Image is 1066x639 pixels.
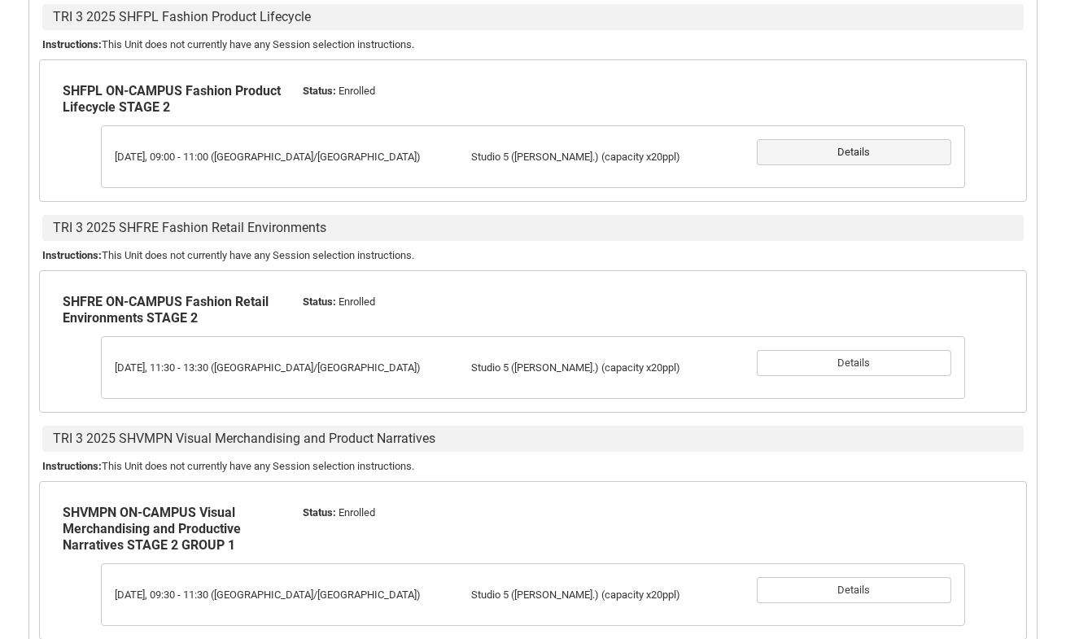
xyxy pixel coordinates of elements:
b: SHFRE ON-CAMPUS Fashion Retail Environments STAGE 2 [63,294,269,326]
b: Status : [303,295,336,308]
b: Status : [303,85,336,97]
p: This Unit does not currently have any Session selection instructions. [42,247,1024,264]
p: [DATE], 09:00 - 11:00 ([GEOGRAPHIC_DATA]/[GEOGRAPHIC_DATA]) [115,149,452,165]
p: Enrolled [303,294,523,310]
button: Details [757,139,951,165]
b: Instructions : [42,460,102,472]
p: Enrolled [303,83,523,99]
p: Enrolled [303,505,523,521]
button: Details [757,577,951,603]
p: Studio 5 ([PERSON_NAME].) (capacity x20ppl) [471,587,737,603]
b: SHVMPN ON-CAMPUS Visual Merchandising and Productive Narratives STAGE 2 GROUP 1 [63,505,241,553]
p: [DATE], 09:30 - 11:30 ([GEOGRAPHIC_DATA]/[GEOGRAPHIC_DATA]) [115,587,452,603]
b: Instructions : [42,38,102,50]
p: Studio 5 ([PERSON_NAME].) (capacity x20ppl) [471,360,737,376]
button: Details [757,350,951,376]
span: TRI 3 2025 SHVMPN Visual Merchandising and Product Narratives [43,427,445,451]
p: This Unit does not currently have any Session selection instructions. [42,37,1024,53]
span: TRI 3 2025 SHFRE Fashion Retail Environments [43,216,336,240]
b: SHFPL ON-CAMPUS Fashion Product Lifecycle STAGE 2 [63,83,281,115]
p: Studio 5 ([PERSON_NAME].) (capacity x20ppl) [471,149,737,165]
b: Instructions : [42,249,102,261]
p: [DATE], 11:30 - 13:30 ([GEOGRAPHIC_DATA]/[GEOGRAPHIC_DATA]) [115,360,452,376]
span: TRI 3 2025 SHFPL Fashion Product Lifecycle [43,5,321,29]
b: Status : [303,506,336,519]
p: This Unit does not currently have any Session selection instructions. [42,458,1024,475]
